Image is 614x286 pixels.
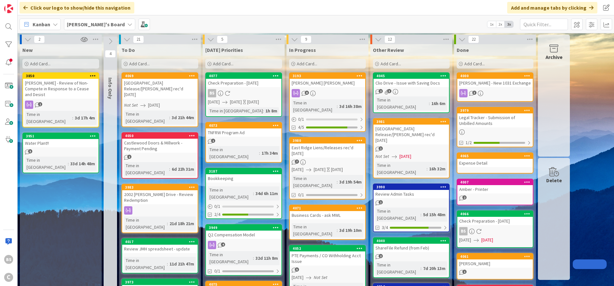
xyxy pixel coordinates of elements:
span: Info Only [107,78,114,99]
div: 3d 19h 10m [338,227,363,234]
span: [DATE] [292,274,303,281]
div: Time in [GEOGRAPHIC_DATA] [375,96,429,110]
a: 4065Expense Detail [457,152,533,174]
div: 1h 8m [264,107,279,114]
span: : [167,220,168,227]
span: : [253,255,254,262]
span: [DATE] [148,102,160,109]
span: 8 [305,91,309,95]
span: Add Card... [213,61,233,67]
span: 0/1 [298,192,304,198]
a: 4061[PERSON_NAME] [457,253,533,280]
div: Archive [546,53,563,61]
div: 3949 [206,225,281,231]
div: PTE Payments / CO Withholding Acct Issue [290,251,365,266]
div: 4077Check Preparation - [DATE] [206,73,281,87]
div: Time in [GEOGRAPHIC_DATA] [124,217,167,231]
div: 21d 18h 21m [168,220,196,227]
div: 3d 17h 4m [73,114,97,121]
div: Time in [GEOGRAPHIC_DATA] [375,162,427,176]
span: : [167,260,168,267]
div: Time in [GEOGRAPHIC_DATA] [292,175,337,189]
div: 3979 [457,108,533,113]
div: [GEOGRAPHIC_DATA] Release/[PERSON_NAME] rec'd [DATE] [122,79,198,99]
div: BS [457,227,533,235]
span: Add Card... [381,61,401,67]
div: ShareFile Refund (from Feb) [374,244,449,252]
div: Review JMH spreadsheet - update [122,245,198,253]
div: 3193 [290,73,365,79]
div: Business Cards - ask MWL [290,211,365,219]
div: 17h 34m [260,150,279,157]
div: [PERSON_NAME] [457,259,533,268]
span: : [337,178,338,185]
span: : [421,211,421,218]
span: 2 [462,195,467,200]
span: 0 / 1 [214,203,220,210]
span: 2/4 [214,211,220,218]
div: 3d 19h 54m [338,178,363,185]
span: 1 [379,146,383,151]
b: [PERSON_NAME]'s Board [67,21,125,28]
span: 2 [379,254,383,258]
div: 4050 [125,134,198,138]
div: 4061 [460,254,533,259]
span: 2x [496,21,505,28]
div: 3980 [290,138,365,143]
div: 4065 [457,153,533,159]
span: To Do [122,47,135,53]
div: Legal Tracker - Submission of Unbilled Amounts [457,113,533,127]
span: 12 [384,36,395,43]
div: 4071 [293,206,365,210]
div: 3980East Ridge Liens/Releases rec'd [DATE] [290,138,365,158]
span: 7 [295,159,299,164]
span: : [263,107,264,114]
span: 1 [379,200,383,204]
span: 2 [379,89,383,93]
span: In Progress [289,47,316,53]
span: 21 [133,36,144,43]
span: 4 [221,242,225,247]
a: 4071Business Cards - ask MWLTime in [GEOGRAPHIC_DATA]:3d 19h 10m [289,205,366,240]
div: BS [4,255,13,264]
div: 3193 [293,74,365,78]
div: 4073TNFRW Program Ad [206,123,281,137]
div: 3973 [125,280,198,284]
div: 3850 [23,73,98,79]
a: 3980East Ridge Liens/Releases rec'd [DATE][DATE][DATE][DATE]Time in [GEOGRAPHIC_DATA]:3d 19h 54m0/1 [289,137,366,200]
span: : [259,150,260,157]
div: 3983 [125,185,198,190]
a: 3949Q2 Compensation ModelTime in [GEOGRAPHIC_DATA]:32d 11h 8m0/1 [205,224,282,276]
a: 3951Water Plant!!Time in [GEOGRAPHIC_DATA]:33d 14h 48m [22,133,99,173]
div: 4040ShareFile Refund (from Feb) [374,238,449,252]
span: Add Card... [129,61,150,67]
span: Done [457,47,469,53]
span: 1x [487,21,496,28]
span: 2 [34,36,45,43]
a: 4045Clio Drive - Issue with Saving DocsTime in [GEOGRAPHIC_DATA]:16h 6m [373,72,450,113]
div: Time in [GEOGRAPHIC_DATA] [375,208,421,222]
div: 4045Clio Drive - Issue with Saving Docs [374,73,449,87]
span: 5 [28,149,32,153]
span: 4/5 [298,124,304,131]
a: 4000[PERSON_NAME] - New 1031 Exchange [457,72,533,102]
a: 4069[GEOGRAPHIC_DATA] Release/[PERSON_NAME] rec'd [DATE]Not Set[DATE]Time in [GEOGRAPHIC_DATA]:3d... [122,72,198,127]
div: 4061[PERSON_NAME] [457,254,533,268]
span: Add Card... [297,61,317,67]
div: Amber - Printer [457,185,533,193]
div: [DATE] [247,99,259,105]
span: 22 [468,36,479,43]
span: [DATE] [292,166,303,173]
span: 1 [462,270,467,274]
div: Clio Drive - Issue with Saving Docs [374,79,449,87]
a: 4077Check Preparation - [DATE]BS[DATE][DATE][DATE]Time in [GEOGRAPHIC_DATA]:1h 8m [205,72,282,117]
span: : [421,265,421,272]
a: 3981[GEOGRAPHIC_DATA] Release/[PERSON_NAME] rec'd [DATE]Not Set[DATE]Time in [GEOGRAPHIC_DATA]:16... [373,118,450,178]
div: 4000 [457,73,533,79]
a: 3979Legal Tracker - Submission of Unbilled Amounts1/2 [457,107,533,147]
div: Time in [GEOGRAPHIC_DATA] [124,257,167,271]
div: 3850 [26,74,98,78]
div: 4007Amber - Printer [457,179,533,193]
div: Bookkeeping [206,174,281,183]
div: 3951Water Plant!! [23,133,98,147]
